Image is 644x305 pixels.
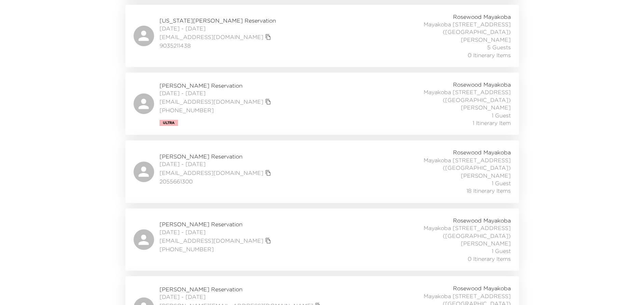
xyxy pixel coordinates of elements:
span: Mayakoba [STREET_ADDRESS] ([GEOGRAPHIC_DATA]) [360,156,511,172]
span: 18 Itinerary Items [466,187,511,194]
span: [PERSON_NAME] [461,172,511,179]
a: [US_STATE][PERSON_NAME] Reservation[DATE] - [DATE][EMAIL_ADDRESS][DOMAIN_NAME]copy primary member... [125,5,519,67]
a: [PERSON_NAME] Reservation[DATE] - [DATE][EMAIL_ADDRESS][DOMAIN_NAME]copy primary member email[PHO... [125,208,519,271]
span: Rosewood Mayakoba [453,81,511,88]
span: Mayakoba [STREET_ADDRESS] ([GEOGRAPHIC_DATA]) [360,224,511,240]
span: [DATE] - [DATE] [160,89,273,97]
span: [PERSON_NAME] Reservation [160,220,273,228]
span: [PERSON_NAME] Reservation [160,285,323,293]
span: Mayakoba [STREET_ADDRESS] ([GEOGRAPHIC_DATA]) [360,21,511,36]
button: copy primary member email [263,97,273,106]
span: 1 Itinerary Item [472,119,511,127]
span: 1 Guest [492,179,511,187]
a: [EMAIL_ADDRESS][DOMAIN_NAME] [160,33,263,41]
span: [PERSON_NAME] [461,104,511,111]
button: copy primary member email [263,236,273,245]
span: 1 Guest [492,247,511,255]
button: copy primary member email [263,32,273,42]
span: Ultra [163,121,175,125]
span: 2055661300 [160,178,273,185]
span: [PERSON_NAME] Reservation [160,153,273,160]
span: [PERSON_NAME] [461,240,511,247]
span: [DATE] - [DATE] [160,293,323,301]
a: [PERSON_NAME] Reservation[DATE] - [DATE][EMAIL_ADDRESS][DOMAIN_NAME]copy primary member email2055... [125,140,519,203]
span: 1 Guest [492,112,511,119]
a: [EMAIL_ADDRESS][DOMAIN_NAME] [160,237,263,244]
span: [PERSON_NAME] [461,36,511,43]
span: [US_STATE][PERSON_NAME] Reservation [160,17,276,24]
a: [PERSON_NAME] Reservation[DATE] - [DATE][EMAIL_ADDRESS][DOMAIN_NAME]copy primary member email[PHO... [125,73,519,135]
span: [DATE] - [DATE] [160,160,273,168]
a: [EMAIL_ADDRESS][DOMAIN_NAME] [160,98,263,105]
span: Rosewood Mayakoba [453,149,511,156]
span: 9035211438 [160,42,276,49]
span: 5 Guests [487,43,511,51]
span: 0 Itinerary Items [468,51,511,59]
span: 0 Itinerary Items [468,255,511,263]
span: [DATE] - [DATE] [160,228,273,236]
span: Rosewood Mayakoba [453,13,511,21]
span: [PHONE_NUMBER] [160,245,273,253]
span: [DATE] - [DATE] [160,25,276,32]
button: copy primary member email [263,168,273,178]
span: [PERSON_NAME] Reservation [160,82,273,89]
a: [EMAIL_ADDRESS][DOMAIN_NAME] [160,169,263,177]
span: Rosewood Mayakoba [453,217,511,224]
span: Rosewood Mayakoba [453,284,511,292]
span: [PHONE_NUMBER] [160,106,273,114]
span: Mayakoba [STREET_ADDRESS] ([GEOGRAPHIC_DATA]) [360,88,511,104]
